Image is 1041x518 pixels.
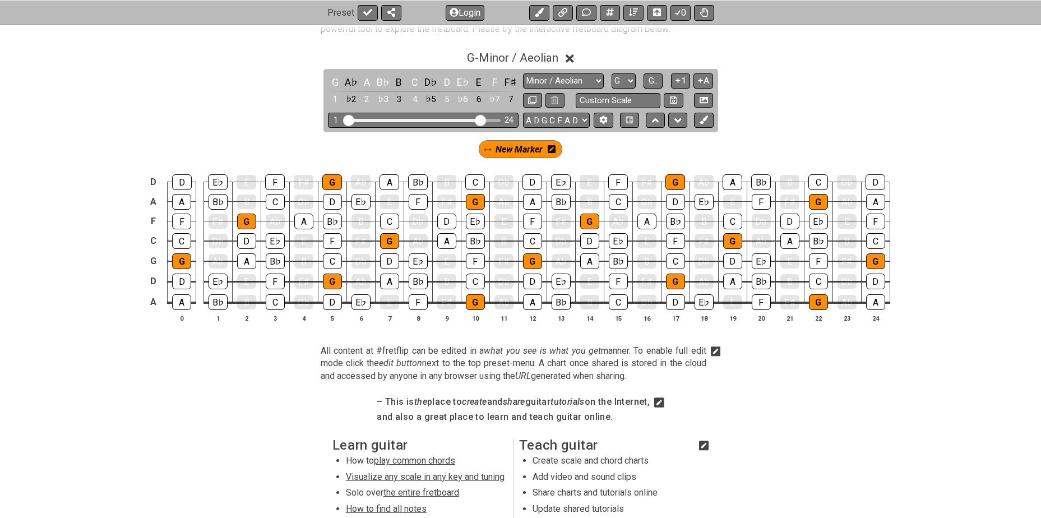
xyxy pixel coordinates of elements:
[608,174,628,190] div: F
[266,194,285,210] div: C
[866,174,885,190] div: D
[380,274,399,289] div: A
[323,214,342,229] div: B♭
[344,75,358,90] div: toggle color
[351,294,371,310] div: E♭
[328,92,343,107] div: toggle color
[360,92,374,107] div: toggle color
[351,194,371,210] div: E♭
[838,234,857,248] div: B
[321,345,706,382] span: Click to edit
[671,73,690,89] button: 1
[695,294,714,310] div: E♭
[489,312,518,324] th: 11
[723,253,742,269] div: D
[488,75,502,90] div: toggle color
[664,93,683,108] button: Store user defined scale
[409,294,428,310] div: F
[775,312,804,324] th: 21
[323,294,342,310] div: D
[432,312,461,324] th: 9
[637,175,656,189] div: F♯
[718,312,747,324] th: 19
[471,75,486,90] div: toggle color
[437,175,456,189] div: B
[488,92,502,107] div: toggle color
[294,195,313,209] div: D♭
[484,345,601,356] em: what you see is what you get
[594,113,613,128] button: Edit Tuning
[644,73,663,89] button: G..
[505,115,513,125] div: 24
[575,312,604,324] th: 14
[665,174,685,190] div: G
[552,294,571,310] div: B♭
[467,51,558,64] span: G - Minor / Aeolian
[780,175,799,189] div: B
[172,194,191,210] div: A
[323,253,342,269] div: C
[809,253,828,269] div: F
[494,175,513,189] div: D♭
[838,295,857,309] div: A♭
[380,295,399,309] div: E
[552,214,571,229] div: F♯
[328,75,343,90] div: toggle color
[637,274,656,289] div: F♯
[649,76,658,86] span: G..
[533,487,692,502] li: Share charts and tutorials online
[437,233,456,249] div: A
[146,231,160,251] td: C
[376,92,390,107] div: toggle color
[637,234,656,248] div: E
[437,254,456,269] div: E
[529,4,549,20] button: Add an identical marker to each fretkit.
[446,4,484,20] button: Login
[294,214,313,229] div: A
[494,254,513,269] div: F♯
[322,174,342,190] div: G
[146,271,160,292] td: D
[580,214,599,229] div: G
[723,233,742,249] div: G
[654,396,664,409] i: Edit
[551,174,571,190] div: E♭
[380,174,399,190] div: A
[266,233,285,249] div: E♭
[837,175,857,189] div: D♭
[552,234,571,248] div: D♭
[294,295,313,309] div: D♭
[523,73,604,89] select: Scale
[146,211,160,231] td: F
[503,92,518,107] div: toggle color
[294,234,313,248] div: E
[666,294,685,310] div: D
[374,455,455,466] span: play common chords
[547,312,575,324] th: 13
[146,292,160,313] td: A
[809,294,828,310] div: G
[637,295,656,309] div: D♭
[752,234,771,248] div: A♭
[552,194,571,210] div: B♭
[694,4,714,20] button: Toggle Dexterity for all fretkits
[237,214,256,229] div: G
[266,274,285,289] div: F
[503,75,518,90] div: toggle color
[496,141,543,158] span: Click to exit marker mode.
[360,75,374,90] div: toggle color
[209,194,228,210] div: B♭
[600,4,620,20] button: Add scale/chord fretkit item
[484,145,492,155] i: Drag and drop to re-order
[237,295,256,309] div: B
[376,75,390,90] div: toggle color
[668,113,687,128] button: Move down
[494,195,513,209] div: A♭
[580,295,599,309] div: B
[327,7,354,18] span: Preset
[494,214,513,229] div: E
[580,253,599,269] div: A
[232,312,261,324] th: 2
[466,214,485,229] div: E♭
[172,214,191,229] div: F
